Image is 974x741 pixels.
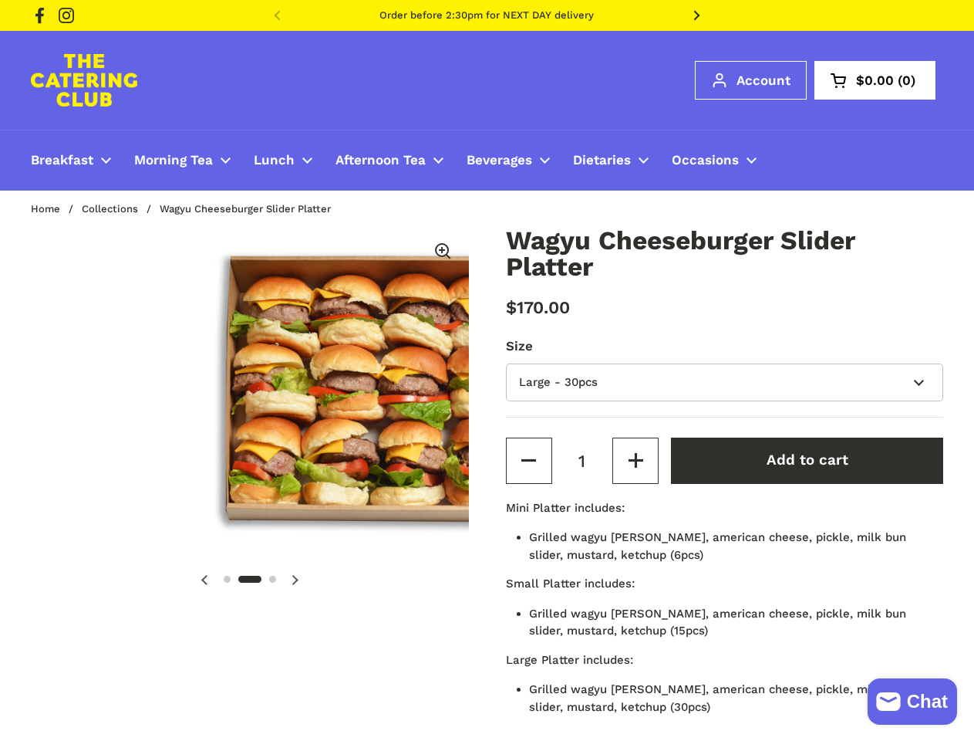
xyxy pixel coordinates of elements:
b: Mini Platter includes: [506,501,625,515]
span: / [147,204,151,215]
span: Lunch [254,152,295,170]
span: Wagyu Cheeseburger Slider Platter [160,204,331,215]
a: Account [695,61,807,100]
a: Afternoon Tea [324,142,455,178]
img: Wagyu Cheeseburger Slider Platter [181,228,619,557]
span: $170.00 [506,297,570,317]
span: 0 [894,74,919,87]
span: Breakfast [31,152,93,170]
a: Order before 2:30pm for NEXT DAY delivery [379,10,594,21]
a: Beverages [455,142,561,178]
a: Occasions [660,142,768,178]
span: Grilled wagyu [PERSON_NAME], american cheese, pickle, milk bun slider, mustard, ketchup (6pcs) [529,530,906,562]
b: Small Platter includes: [506,577,635,590]
button: Decrease quantity [506,438,552,484]
a: Collections [82,203,138,215]
nav: breadcrumbs [31,204,346,215]
a: Lunch [242,142,324,178]
a: Morning Tea [123,142,242,178]
li: Grilled wagyu [PERSON_NAME], american cheese, pickle, milk bun slider, mustard, ketchup (30pcs) [529,681,944,716]
inbox-online-store-chat: Shopify online store chat [863,678,962,729]
button: Add to cart [671,438,943,484]
span: / [69,204,73,215]
span: Beverages [467,152,532,170]
span: Dietaries [573,152,631,170]
span: Occasions [672,152,739,170]
a: Dietaries [561,142,660,178]
button: Increase quantity [612,438,659,484]
span: Add to cart [767,452,848,469]
b: Large Platter includes: [506,653,633,667]
span: Afternoon Tea [335,152,426,170]
span: $0.00 [856,74,894,87]
label: Size [506,337,944,356]
a: Home [31,203,60,215]
a: Breakfast [19,142,123,178]
h1: Wagyu Cheeseburger Slider Platter [506,228,944,279]
span: Morning Tea [134,152,213,170]
img: The Catering Club [31,54,137,107]
span: Grilled wagyu [PERSON_NAME], american cheese, pickle, milk bun slider, mustard, ketchup (15pcs) [529,607,906,638]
